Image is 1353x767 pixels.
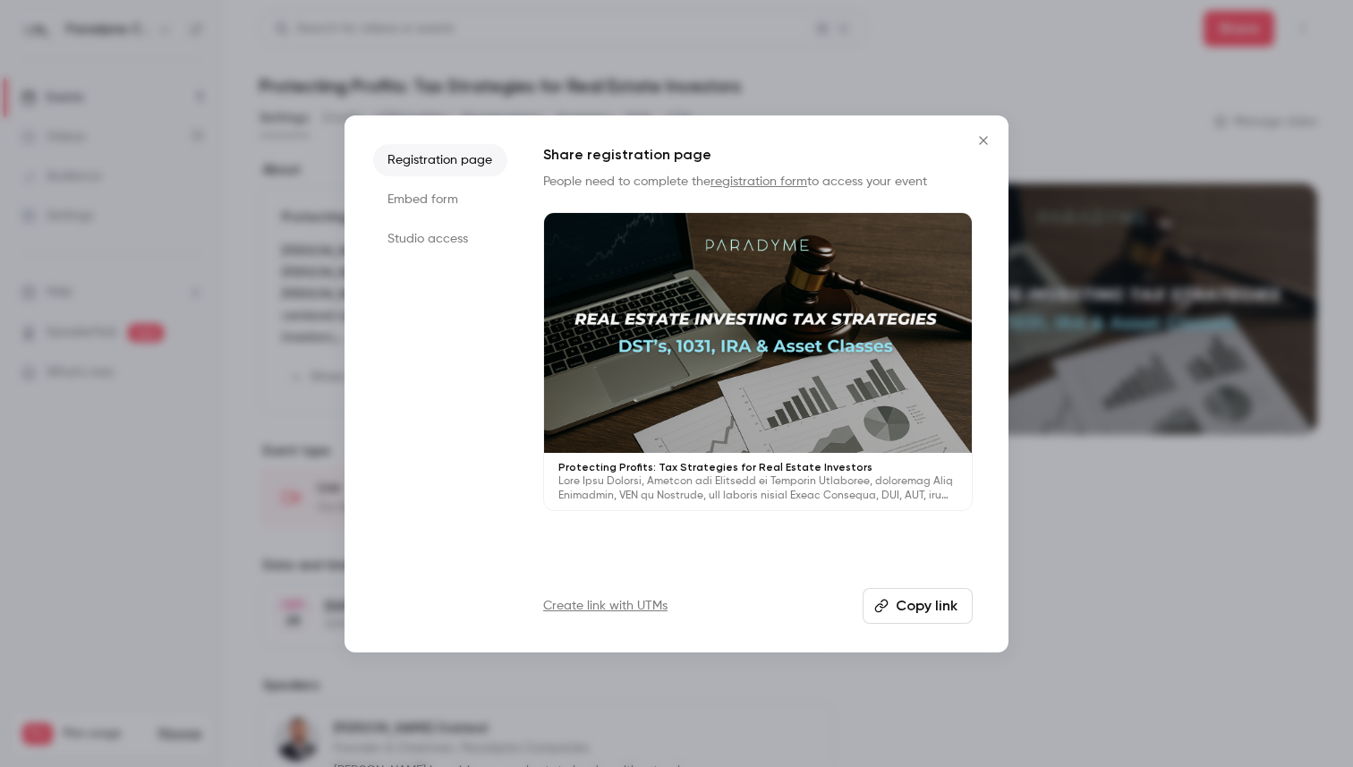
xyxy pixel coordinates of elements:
[558,474,957,503] p: Lore Ipsu Dolorsi, Ametcon adi Elitsedd ei Temporin Utlaboree, doloremag Aliq Enimadmin, VEN qu N...
[863,588,973,624] button: Copy link
[373,183,507,216] li: Embed form
[373,144,507,176] li: Registration page
[711,175,807,188] a: registration form
[543,212,973,512] a: Protecting Profits: Tax Strategies for Real Estate InvestorsLore Ipsu Dolorsi, Ametcon adi Elitse...
[543,597,668,615] a: Create link with UTMs
[558,460,957,474] p: Protecting Profits: Tax Strategies for Real Estate Investors
[543,144,973,166] h1: Share registration page
[373,223,507,255] li: Studio access
[543,173,973,191] p: People need to complete the to access your event
[966,123,1001,158] button: Close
